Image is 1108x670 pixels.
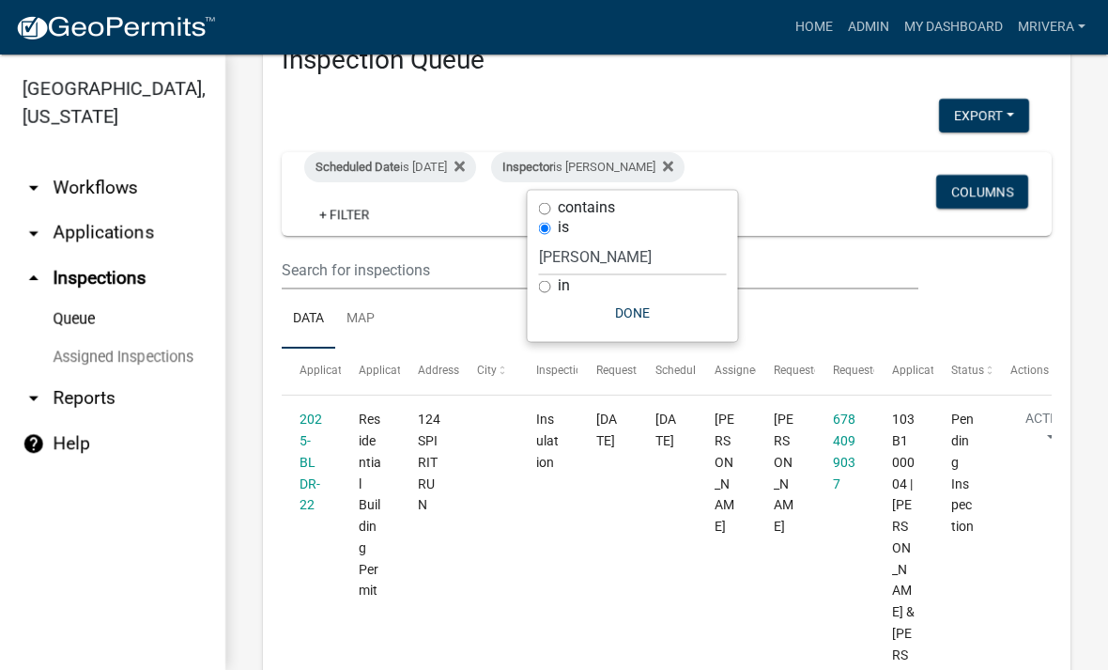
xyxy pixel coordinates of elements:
a: Admin [840,9,897,45]
div: is [DATE] [304,152,476,182]
datatable-header-cell: Inspection Type [518,349,577,394]
span: City [477,364,497,377]
button: Export [939,99,1029,132]
button: Action [1010,409,1087,456]
i: arrow_drop_up [23,267,45,289]
datatable-header-cell: Status [933,349,993,394]
datatable-header-cell: Requested Date [577,349,637,394]
span: Inspector [502,160,553,174]
span: Scheduled Time [655,364,736,377]
datatable-header-cell: Application Type [341,349,400,394]
a: My Dashboard [897,9,1010,45]
datatable-header-cell: Scheduled Time [637,349,696,394]
a: Home [788,9,840,45]
input: Search for inspections [282,251,918,289]
a: 6784099037 [833,412,855,491]
span: Address [418,364,459,377]
span: Application Type [359,364,444,377]
datatable-header-cell: City [459,349,518,394]
div: [DATE] [655,409,679,452]
datatable-header-cell: Requestor Name [756,349,815,394]
a: Data [282,289,335,350]
span: Pending Inspection [951,412,974,534]
span: 10/14/2025 [596,412,617,448]
span: Residential Building Permit [359,412,381,598]
span: Application [300,364,358,377]
span: Actions [1010,364,1049,377]
i: arrow_drop_down [23,222,45,244]
datatable-header-cell: Assigned Inspector [696,349,755,394]
i: arrow_drop_down [23,177,45,199]
i: help [23,432,45,455]
datatable-header-cell: Requestor Phone [815,349,874,394]
span: Requestor Name [774,364,858,377]
datatable-header-cell: Address [400,349,459,394]
span: Requested Date [596,364,675,377]
label: in [558,278,570,293]
a: Map [335,289,386,350]
span: Assigned Inspector [715,364,811,377]
span: Application Description [892,364,1010,377]
datatable-header-cell: Application Description [874,349,933,394]
span: Status [951,364,984,377]
a: mrivera [1010,9,1093,45]
label: is [558,220,569,235]
h3: Inspection Queue [282,44,1052,76]
span: Insulation [536,412,559,470]
span: Shane Robbins [774,412,793,534]
button: Columns [936,175,1028,209]
label: contains [558,200,615,215]
span: Requestor Phone [833,364,919,377]
a: 2025-BLDR-22 [300,412,322,512]
span: Inspection Type [536,364,616,377]
span: Cedrick Moreland [715,412,734,534]
div: is [PERSON_NAME] [491,152,685,182]
datatable-header-cell: Application [282,349,341,394]
button: Done [539,296,727,330]
datatable-header-cell: Actions [993,349,1052,394]
a: + Filter [304,197,385,231]
i: arrow_drop_down [23,387,45,410]
span: 124 SPIRIT RUN [418,412,440,512]
span: Scheduled Date [315,160,400,174]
